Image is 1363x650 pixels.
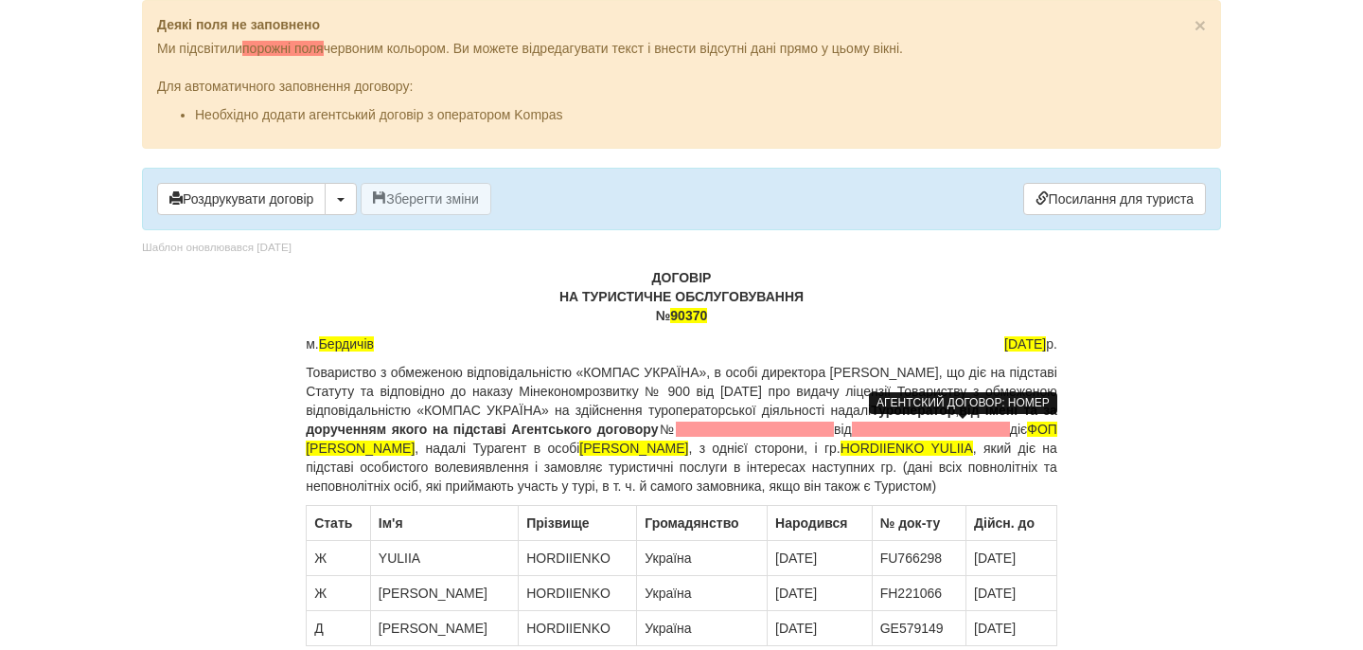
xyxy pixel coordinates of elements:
[307,611,371,646] td: Д
[370,506,518,541] th: Ім'я
[768,576,873,611] td: [DATE]
[637,506,768,541] th: Громадянство
[157,15,1206,34] p: Деякі поля не заповнено
[307,506,371,541] th: Стать
[841,441,973,456] span: HORDIIENKO YULIIA
[361,183,491,215] button: Зберегти зміни
[637,576,768,611] td: Україна
[242,41,324,56] span: порожні поля
[1023,183,1206,215] a: Посилання для туриста
[307,541,371,576] td: Ж
[519,611,637,646] td: HORDIIENKO
[306,363,1057,496] p: Товариство з обмеженою відповідальністю «КОМПАС УКРАЇНА», в особі директора [PERSON_NAME], що діє...
[1195,15,1206,35] button: Close
[370,611,518,646] td: [PERSON_NAME]
[519,506,637,541] th: Прiзвище
[519,541,637,576] td: HORDIIENKO
[370,541,518,576] td: YULIIA
[637,541,768,576] td: Україна
[195,105,1206,124] li: Необхідно додати агентський договір з оператором Kompas
[370,576,518,611] td: [PERSON_NAME]
[519,576,637,611] td: HORDIIENKO
[306,334,374,353] span: м.
[1004,334,1057,353] span: р.
[142,240,292,256] div: Шаблон оновлювався [DATE]
[966,576,1057,611] td: [DATE]
[157,183,326,215] button: Роздрукувати договір
[872,611,965,646] td: GE579149
[966,611,1057,646] td: [DATE]
[1195,14,1206,36] span: ×
[670,308,707,323] span: 90370
[157,39,1206,58] p: Ми підсвітили червоним кольором. Ви можете відредагувати текст і внести відсутні дані прямо у цьо...
[319,336,374,352] span: Бердичів
[306,268,1057,325] p: ДОГОВІР НА ТУРИСТИЧНЕ ОБСЛУГОВУВАННЯ №
[768,506,873,541] th: Народився
[869,392,1057,414] div: АГЕНТСКИЙ ДОГОВОР: НОМЕР
[307,576,371,611] td: Ж
[1004,336,1046,352] span: [DATE]
[306,403,1057,437] b: від імені та за дорученням якого на підставі Агентського договору
[637,611,768,646] td: Україна
[157,58,1206,124] div: Для автоматичного заповнення договору:
[872,576,965,611] td: FH221066
[872,541,965,576] td: FU766298
[966,541,1057,576] td: [DATE]
[966,506,1057,541] th: Дійсн. до
[768,611,873,646] td: [DATE]
[768,541,873,576] td: [DATE]
[872,506,965,541] th: № док-ту
[579,441,688,456] span: [PERSON_NAME]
